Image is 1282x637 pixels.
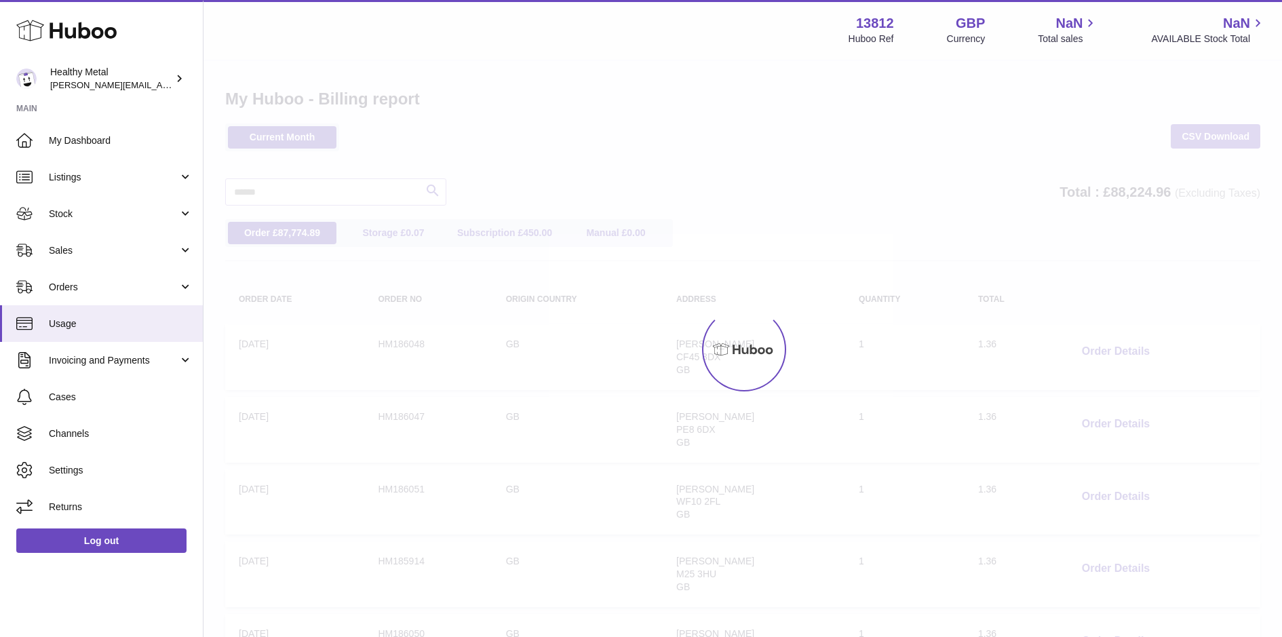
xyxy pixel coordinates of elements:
[16,528,187,553] a: Log out
[849,33,894,45] div: Huboo Ref
[49,464,193,477] span: Settings
[1038,33,1098,45] span: Total sales
[49,244,178,257] span: Sales
[856,14,894,33] strong: 13812
[1038,14,1098,45] a: NaN Total sales
[49,317,193,330] span: Usage
[49,134,193,147] span: My Dashboard
[50,79,272,90] span: [PERSON_NAME][EMAIL_ADDRESS][DOMAIN_NAME]
[49,208,178,220] span: Stock
[50,66,172,92] div: Healthy Metal
[49,391,193,404] span: Cases
[1055,14,1083,33] span: NaN
[49,501,193,514] span: Returns
[947,33,986,45] div: Currency
[1223,14,1250,33] span: NaN
[49,281,178,294] span: Orders
[956,14,985,33] strong: GBP
[16,69,37,89] img: jose@healthy-metal.com
[49,427,193,440] span: Channels
[49,354,178,367] span: Invoicing and Payments
[1151,33,1266,45] span: AVAILABLE Stock Total
[49,171,178,184] span: Listings
[1151,14,1266,45] a: NaN AVAILABLE Stock Total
